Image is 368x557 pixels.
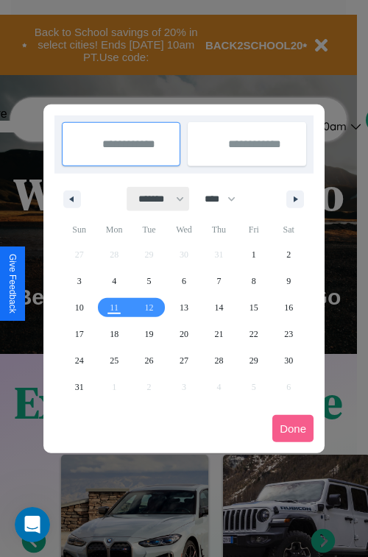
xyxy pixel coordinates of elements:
[132,268,166,294] button: 5
[214,321,223,347] span: 21
[62,268,96,294] button: 3
[132,321,166,347] button: 19
[202,294,236,321] button: 14
[7,254,18,313] div: Give Feedback
[284,347,293,374] span: 30
[96,268,131,294] button: 4
[75,374,84,400] span: 31
[166,268,201,294] button: 6
[250,347,258,374] span: 29
[96,218,131,241] span: Mon
[236,294,271,321] button: 15
[202,347,236,374] button: 28
[236,268,271,294] button: 8
[145,294,154,321] span: 12
[62,218,96,241] span: Sun
[202,218,236,241] span: Thu
[202,268,236,294] button: 7
[62,374,96,400] button: 31
[272,415,314,442] button: Done
[236,321,271,347] button: 22
[250,321,258,347] span: 22
[145,321,154,347] span: 19
[110,347,118,374] span: 25
[272,241,306,268] button: 2
[110,321,118,347] span: 18
[214,294,223,321] span: 14
[75,321,84,347] span: 17
[166,218,201,241] span: Wed
[77,268,82,294] span: 3
[132,294,166,321] button: 12
[284,321,293,347] span: 23
[15,507,50,542] iframe: Intercom live chat
[272,268,306,294] button: 9
[286,268,291,294] span: 9
[250,294,258,321] span: 15
[182,268,186,294] span: 6
[166,321,201,347] button: 20
[96,294,131,321] button: 11
[236,241,271,268] button: 1
[132,218,166,241] span: Tue
[110,294,118,321] span: 11
[62,321,96,347] button: 17
[62,294,96,321] button: 10
[180,321,188,347] span: 20
[62,347,96,374] button: 24
[180,294,188,321] span: 13
[252,268,256,294] span: 8
[166,294,201,321] button: 13
[236,218,271,241] span: Fri
[132,347,166,374] button: 26
[272,347,306,374] button: 30
[286,241,291,268] span: 2
[272,321,306,347] button: 23
[166,347,201,374] button: 27
[147,268,152,294] span: 5
[252,241,256,268] span: 1
[216,268,221,294] span: 7
[284,294,293,321] span: 16
[202,321,236,347] button: 21
[180,347,188,374] span: 27
[272,294,306,321] button: 16
[75,294,84,321] span: 10
[112,268,116,294] span: 4
[96,347,131,374] button: 25
[96,321,131,347] button: 18
[214,347,223,374] span: 28
[272,218,306,241] span: Sat
[75,347,84,374] span: 24
[145,347,154,374] span: 26
[236,347,271,374] button: 29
